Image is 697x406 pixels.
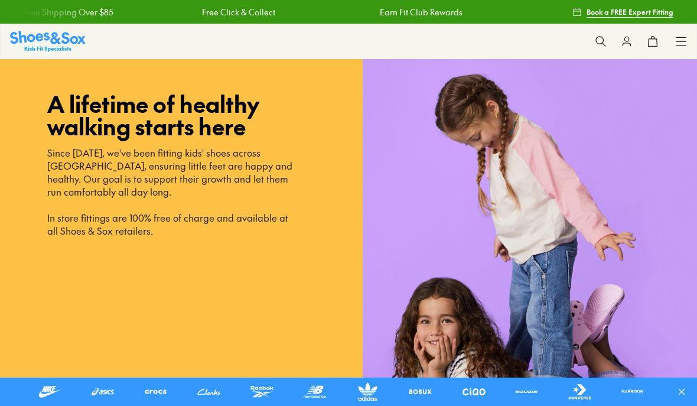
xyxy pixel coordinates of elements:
a: Shoes & Sox [10,31,86,51]
iframe: Book A Stylist [47,261,301,261]
a: Book a FREE Expert Fitting [572,1,673,22]
a: Earn Fit Club Rewards [379,6,462,18]
span: Book a FREE Expert Fitting [587,7,673,17]
a: Free Shipping Over $85 [23,6,113,18]
a: Free Click & Collect [201,6,275,18]
p: A lifetime of healthy walking starts here [47,92,301,137]
img: SNS_Logo_Responsive.svg [10,31,86,51]
p: Since [DATE], we've been fitting kids' shoes across [GEOGRAPHIC_DATA], ensuring little feet are h... [47,147,301,237]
